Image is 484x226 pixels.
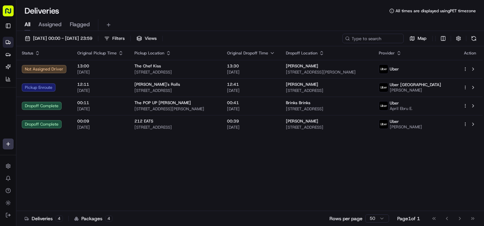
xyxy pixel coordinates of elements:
[25,5,59,16] h1: Deliveries
[38,20,62,29] span: Assigned
[390,124,422,130] span: [PERSON_NAME]
[379,65,388,74] img: uber-new-logo.jpeg
[342,34,404,43] input: Type to search
[390,100,399,106] span: Uber
[133,34,160,43] button: Views
[77,125,124,130] span: [DATE]
[145,35,157,42] span: Views
[379,50,395,56] span: Provider
[227,106,275,112] span: [DATE]
[286,69,368,75] span: [STREET_ADDRESS][PERSON_NAME]
[379,83,388,92] img: uber-new-logo.jpeg
[77,106,124,112] span: [DATE]
[463,50,477,56] div: Action
[390,87,441,93] span: [PERSON_NAME]
[33,35,92,42] span: [DATE] 00:00 - [DATE] 23:59
[101,34,128,43] button: Filters
[55,215,63,222] div: 4
[134,69,216,75] span: [STREET_ADDRESS]
[227,82,275,87] span: 12:41
[227,50,268,56] span: Original Dropoff Time
[134,125,216,130] span: [STREET_ADDRESS]
[25,215,63,222] div: Deliveries
[25,20,30,29] span: All
[406,34,430,43] button: Map
[390,82,441,87] span: Uber [GEOGRAPHIC_DATA]
[112,35,125,42] span: Filters
[77,50,117,56] span: Original Pickup Time
[134,82,180,87] span: [PERSON_NAME]'s Rolls
[286,106,368,112] span: [STREET_ADDRESS]
[227,100,275,106] span: 00:41
[77,118,124,124] span: 00:09
[134,118,153,124] span: 212 EATS
[134,100,191,106] span: The POP UP [PERSON_NAME]
[286,118,318,124] span: [PERSON_NAME]
[397,215,420,222] div: Page 1 of 1
[286,82,318,87] span: [PERSON_NAME]
[77,88,124,93] span: [DATE]
[469,34,479,43] button: Refresh
[134,63,161,69] span: The Chef Kiss
[77,82,124,87] span: 12:11
[379,101,388,110] img: uber-new-logo.jpeg
[134,50,164,56] span: Pickup Location
[134,88,216,93] span: [STREET_ADDRESS]
[70,20,90,29] span: Flagged
[286,125,368,130] span: [STREET_ADDRESS]
[227,63,275,69] span: 13:30
[77,100,124,106] span: 00:11
[227,88,275,93] span: [DATE]
[227,125,275,130] span: [DATE]
[227,69,275,75] span: [DATE]
[390,66,399,72] span: Uber
[22,34,95,43] button: [DATE] 00:00 - [DATE] 23:59
[396,8,476,14] span: All times are displayed using PET timezone
[418,35,426,42] span: Map
[286,50,318,56] span: Dropoff Location
[74,215,113,222] div: Packages
[22,50,33,56] span: Status
[390,119,399,124] span: Uber
[286,100,310,106] span: Brinks Brinks
[77,63,124,69] span: 13:00
[390,106,413,111] span: April Ebru E.
[105,215,113,222] div: 4
[134,106,216,112] span: [STREET_ADDRESS][PERSON_NAME]
[286,88,368,93] span: [STREET_ADDRESS]
[379,120,388,129] img: uber-new-logo.jpeg
[77,69,124,75] span: [DATE]
[286,63,318,69] span: [PERSON_NAME]
[329,215,362,222] p: Rows per page
[227,118,275,124] span: 00:39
